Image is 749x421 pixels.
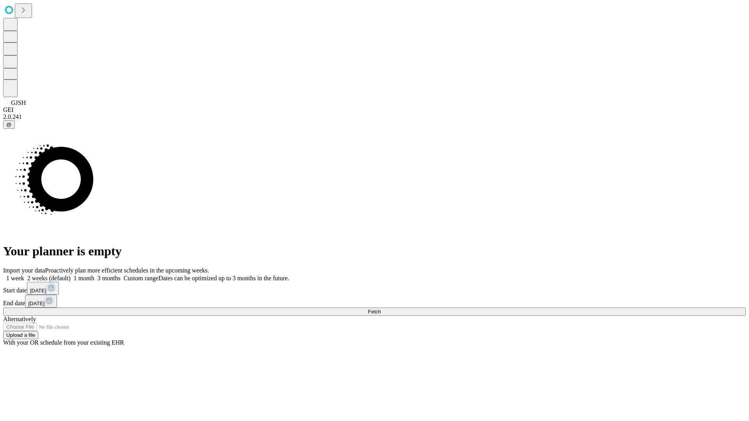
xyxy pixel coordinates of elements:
button: [DATE] [27,282,59,295]
span: 1 month [74,275,94,281]
button: [DATE] [25,295,57,308]
span: GJSH [11,99,26,106]
div: 2.0.241 [3,113,746,120]
span: Custom range [124,275,158,281]
span: Fetch [368,309,381,315]
div: End date [3,295,746,308]
span: [DATE] [28,301,44,306]
button: Fetch [3,308,746,316]
span: 1 week [6,275,24,281]
span: With your OR schedule from your existing EHR [3,339,124,346]
span: 2 weeks (default) [27,275,71,281]
span: @ [6,122,12,127]
span: [DATE] [30,288,46,294]
span: 3 months [98,275,121,281]
div: Start date [3,282,746,295]
h1: Your planner is empty [3,244,746,258]
button: @ [3,120,15,129]
span: Import your data [3,267,45,274]
span: Dates can be optimized up to 3 months in the future. [158,275,289,281]
span: Alternatively [3,316,36,322]
span: Proactively plan more efficient schedules in the upcoming weeks. [45,267,209,274]
div: GEI [3,106,746,113]
button: Upload a file [3,331,38,339]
